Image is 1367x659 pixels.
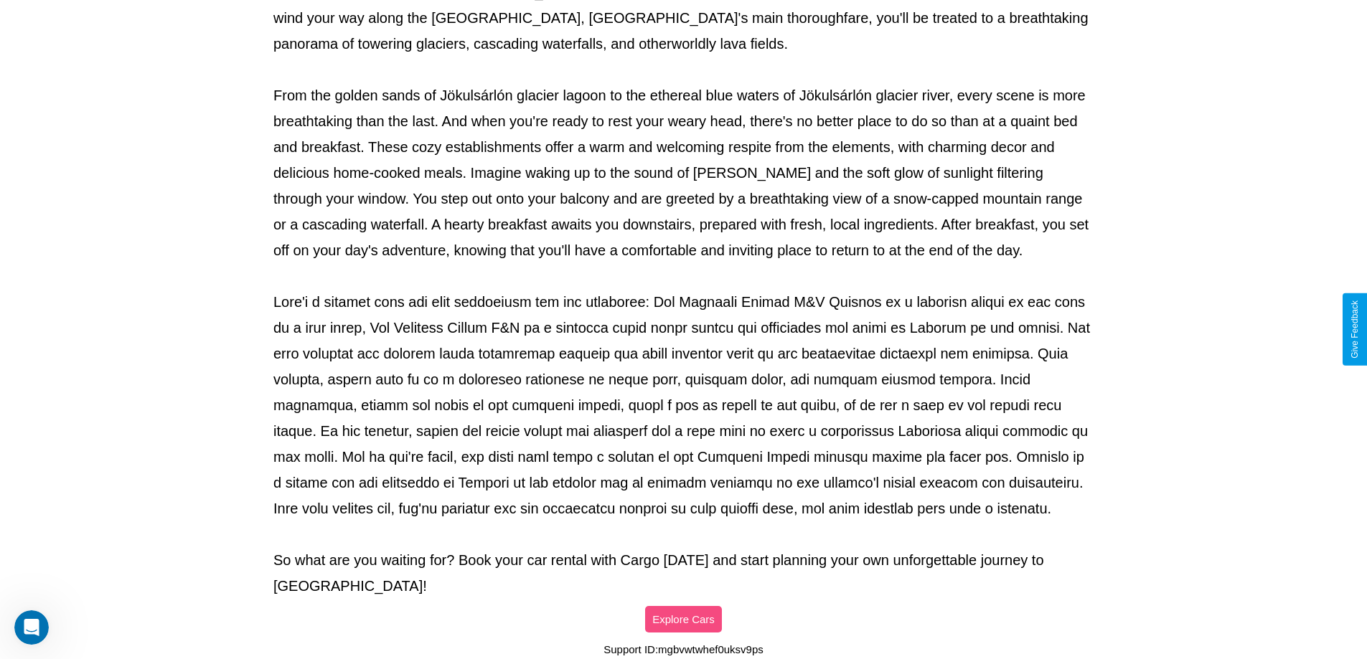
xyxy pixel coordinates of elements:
[1350,300,1360,359] div: Give Feedback
[14,610,49,645] iframe: Intercom live chat
[645,606,722,632] button: Explore Cars
[603,640,764,659] p: Support ID: mgbvwtwhef0uksv9ps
